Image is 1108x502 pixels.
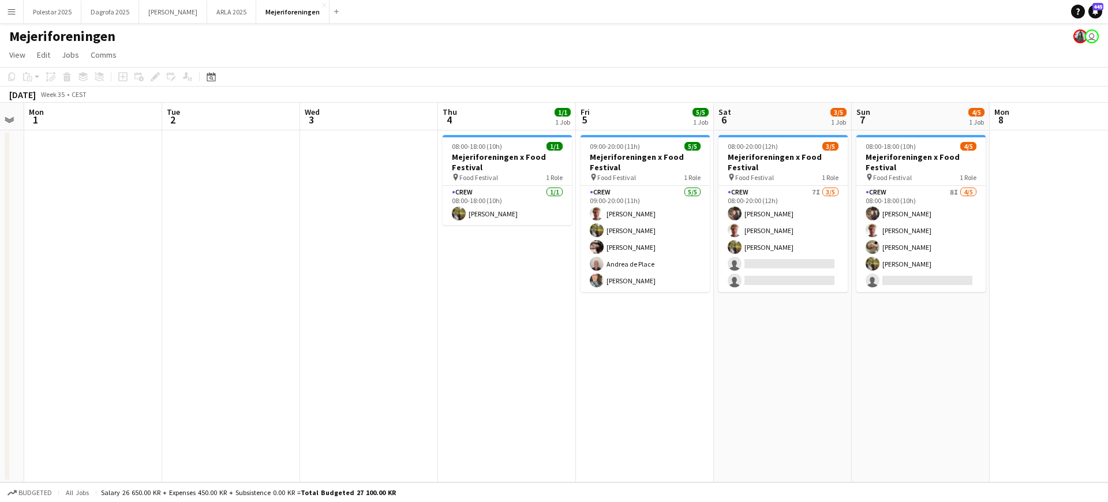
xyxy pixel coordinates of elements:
[1085,29,1099,43] app-user-avatar: Tatianna Tobiassen
[18,489,52,497] span: Budgeted
[1092,3,1103,10] span: 445
[256,1,330,23] button: Mejeriforeningen
[9,50,25,60] span: View
[5,47,30,62] a: View
[38,90,67,99] span: Week 35
[57,47,84,62] a: Jobs
[86,47,121,62] a: Comms
[72,90,87,99] div: CEST
[301,488,396,497] span: Total Budgeted 27 100.00 KR
[101,488,396,497] div: Salary 26 650.00 KR + Expenses 450.00 KR + Subsistence 0.00 KR =
[1073,29,1087,43] app-user-avatar: Mia Tidemann
[1088,5,1102,18] a: 445
[62,50,79,60] span: Jobs
[9,89,36,100] div: [DATE]
[81,1,139,23] button: Dagrofa 2025
[37,50,50,60] span: Edit
[207,1,256,23] button: ARLA 2025
[32,47,55,62] a: Edit
[63,488,91,497] span: All jobs
[24,1,81,23] button: Polestar 2025
[9,28,115,45] h1: Mejeriforeningen
[91,50,117,60] span: Comms
[139,1,207,23] button: [PERSON_NAME]
[6,486,54,499] button: Budgeted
